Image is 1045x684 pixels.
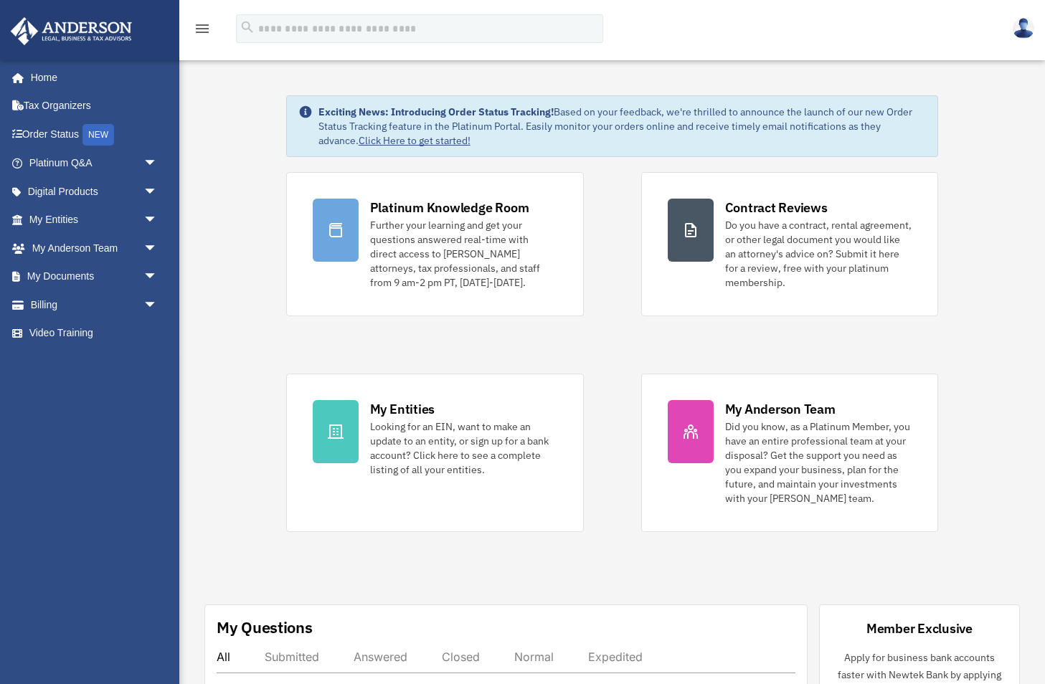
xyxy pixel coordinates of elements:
div: NEW [82,124,114,146]
div: Member Exclusive [866,619,973,637]
a: My Anderson Team Did you know, as a Platinum Member, you have an entire professional team at your... [641,374,939,532]
a: Platinum Q&Aarrow_drop_down [10,149,179,178]
span: arrow_drop_down [143,177,172,206]
span: arrow_drop_down [143,149,172,179]
a: Digital Productsarrow_drop_down [10,177,179,206]
strong: Exciting News: Introducing Order Status Tracking! [318,105,554,118]
a: My Entitiesarrow_drop_down [10,206,179,234]
a: Video Training [10,319,179,348]
a: menu [194,25,211,37]
a: Contract Reviews Do you have a contract, rental agreement, or other legal document you would like... [641,172,939,316]
div: Do you have a contract, rental agreement, or other legal document you would like an attorney's ad... [725,218,912,290]
a: Tax Organizers [10,92,179,120]
a: Home [10,63,172,92]
div: Expedited [588,650,643,664]
div: Contract Reviews [725,199,828,217]
div: Looking for an EIN, want to make an update to an entity, or sign up for a bank account? Click her... [370,419,557,477]
div: Normal [514,650,554,664]
div: All [217,650,230,664]
div: Closed [442,650,480,664]
div: My Anderson Team [725,400,836,418]
i: search [240,19,255,35]
a: My Entities Looking for an EIN, want to make an update to an entity, or sign up for a bank accoun... [286,374,584,532]
div: My Entities [370,400,435,418]
a: Order StatusNEW [10,120,179,149]
div: Submitted [265,650,319,664]
span: arrow_drop_down [143,290,172,320]
img: User Pic [1013,18,1034,39]
div: My Questions [217,617,313,638]
img: Anderson Advisors Platinum Portal [6,17,136,45]
div: Platinum Knowledge Room [370,199,529,217]
i: menu [194,20,211,37]
a: My Anderson Teamarrow_drop_down [10,234,179,262]
a: Billingarrow_drop_down [10,290,179,319]
span: arrow_drop_down [143,234,172,263]
a: Click Here to get started! [359,134,471,147]
div: Further your learning and get your questions answered real-time with direct access to [PERSON_NAM... [370,218,557,290]
div: Based on your feedback, we're thrilled to announce the launch of our new Order Status Tracking fe... [318,105,927,148]
a: My Documentsarrow_drop_down [10,262,179,291]
a: Platinum Knowledge Room Further your learning and get your questions answered real-time with dire... [286,172,584,316]
span: arrow_drop_down [143,206,172,235]
div: Did you know, as a Platinum Member, you have an entire professional team at your disposal? Get th... [725,419,912,505]
span: arrow_drop_down [143,262,172,292]
div: Answered [354,650,407,664]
